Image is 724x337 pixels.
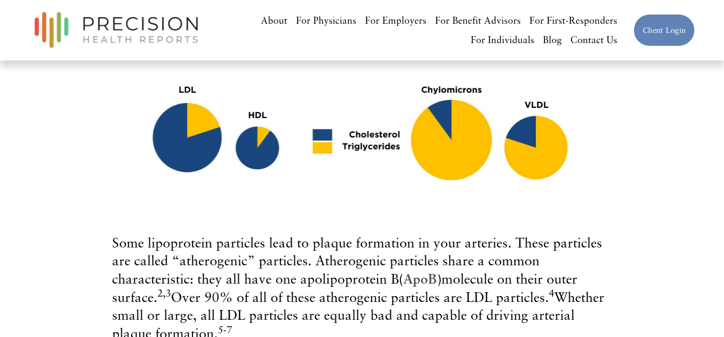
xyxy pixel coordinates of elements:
a: For Physicians [296,11,356,30]
a: For First-Responders [529,11,617,30]
a: Blog [543,30,562,49]
a: For Individuals [471,30,534,49]
img: Precision Health Reports [29,7,204,53]
a: Client Login [633,14,695,47]
sup: 4 [549,287,554,299]
strong: ( ) [399,271,442,287]
a: Contact Us [570,30,617,49]
iframe: Chat Widget [670,285,724,337]
sup: 5-7 [218,324,232,335]
a: About [261,11,287,30]
sup: 2,3 [157,287,171,299]
a: For Benefit Advisors [435,11,521,30]
a: ApoB [403,271,437,287]
a: For Employers [365,11,426,30]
